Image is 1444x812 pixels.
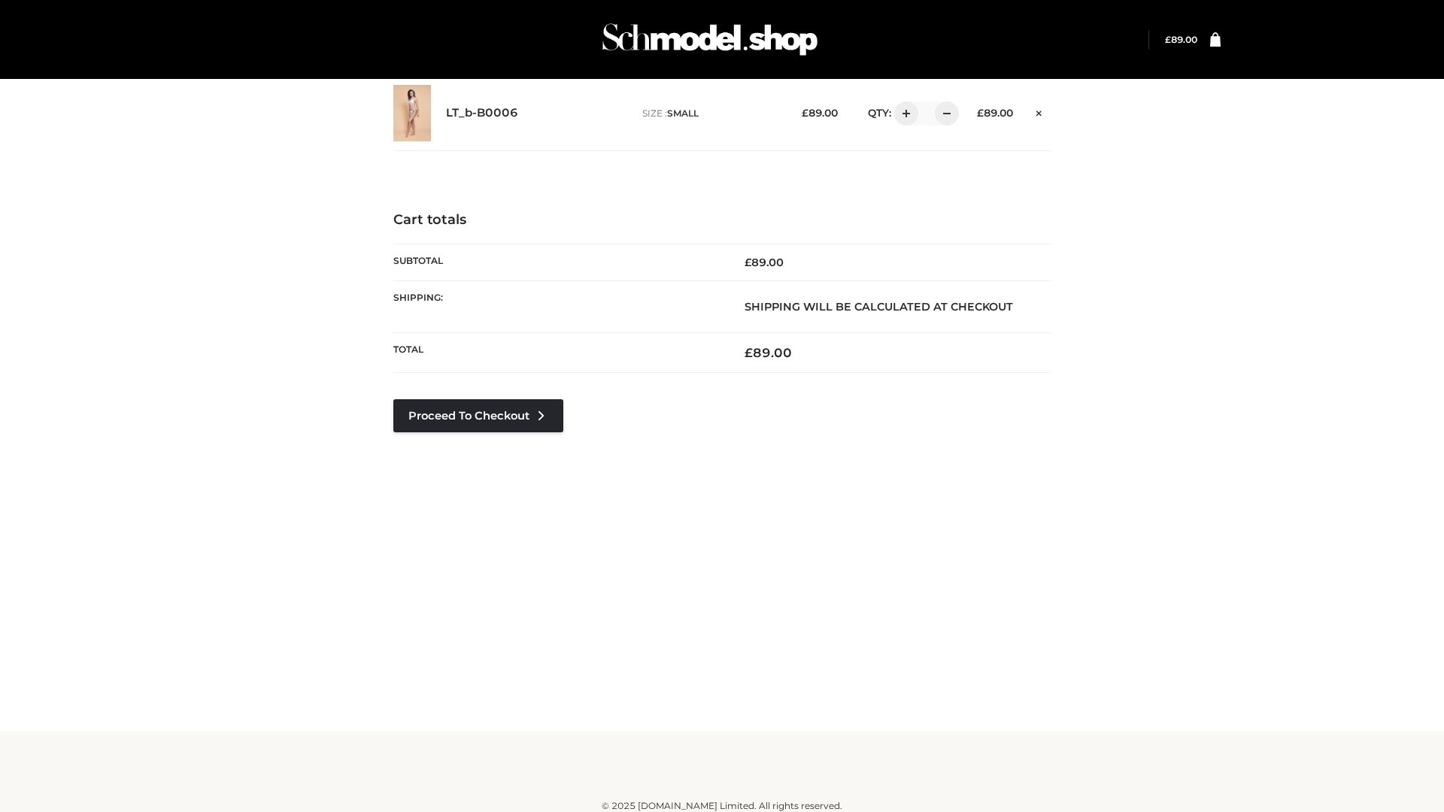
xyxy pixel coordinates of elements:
[745,256,784,269] bdi: 89.00
[1165,34,1197,45] bdi: 89.00
[393,244,722,280] th: Subtotal
[597,10,823,69] img: Schmodel Admin 964
[977,107,984,119] span: £
[745,300,1013,314] strong: Shipping will be calculated at checkout
[1165,34,1197,45] a: £89.00
[393,333,722,373] th: Total
[393,280,722,332] th: Shipping:
[745,345,792,360] bdi: 89.00
[667,108,699,119] span: SMALL
[393,85,431,141] img: LT_b-B0006 - SMALL
[393,399,563,432] a: Proceed to Checkout
[745,256,751,269] span: £
[802,107,808,119] span: £
[446,106,518,120] a: LT_b-B0006
[977,107,1013,119] bdi: 89.00
[853,101,954,126] div: QTY:
[1028,101,1051,121] a: Remove this item
[802,107,838,119] bdi: 89.00
[745,345,753,360] span: £
[393,212,1051,229] h4: Cart totals
[642,107,778,120] p: size :
[1165,34,1171,45] span: £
